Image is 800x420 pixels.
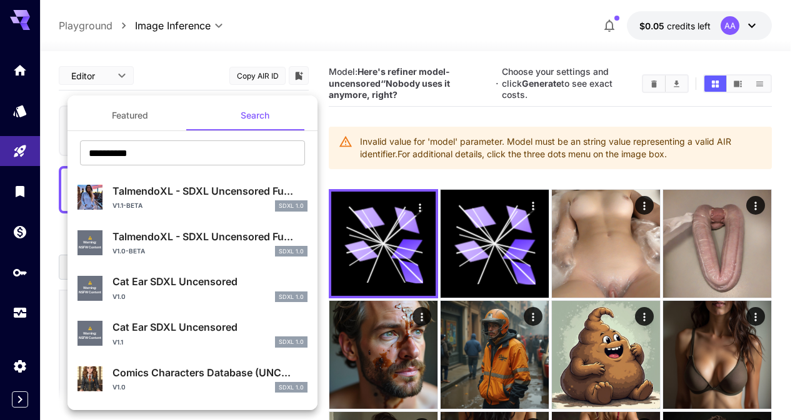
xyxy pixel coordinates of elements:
[279,338,304,346] p: SDXL 1.0
[279,247,304,256] p: SDXL 1.0
[112,365,307,380] p: Comics Characters Database (UNC...
[77,360,307,398] div: Comics Characters Database (UNC...v1.0SDXL 1.0
[279,293,304,301] p: SDXL 1.0
[88,326,92,331] span: ⚠️
[112,383,126,392] p: v1.0
[83,240,97,245] span: Warning:
[279,383,304,392] p: SDXL 1.0
[77,178,307,217] div: TalmendoXL - SDXL Uncensored Fu...v1.1-BetaSDXL 1.0
[112,229,307,244] p: TalmendoXL - SDXL Uncensored Fu...
[83,286,97,291] span: Warning:
[279,202,304,210] p: SDXL 1.0
[112,274,307,289] p: Cat Ear SDXL Uncensored
[88,236,92,241] span: ⚠️
[112,292,126,301] p: v1.0
[83,331,97,336] span: Warning:
[79,336,101,341] span: NSFW Content
[112,201,142,210] p: v1.1-Beta
[77,224,307,262] div: ⚠️Warning:NSFW ContentTalmendoXL - SDXL Uncensored Fu...v1.0-BetaSDXL 1.0
[112,320,307,335] p: Cat Ear SDXL Uncensored
[79,245,101,250] span: NSFW Content
[112,338,123,347] p: v1.1
[77,315,307,353] div: ⚠️Warning:NSFW ContentCat Ear SDXL Uncensoredv1.1SDXL 1.0
[77,269,307,307] div: ⚠️Warning:NSFW ContentCat Ear SDXL Uncensoredv1.0SDXL 1.0
[67,100,192,130] button: Featured
[79,290,101,295] span: NSFW Content
[192,100,317,130] button: Search
[112,247,145,256] p: v1.0-Beta
[112,183,307,198] p: TalmendoXL - SDXL Uncensored Fu...
[88,281,92,286] span: ⚠️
